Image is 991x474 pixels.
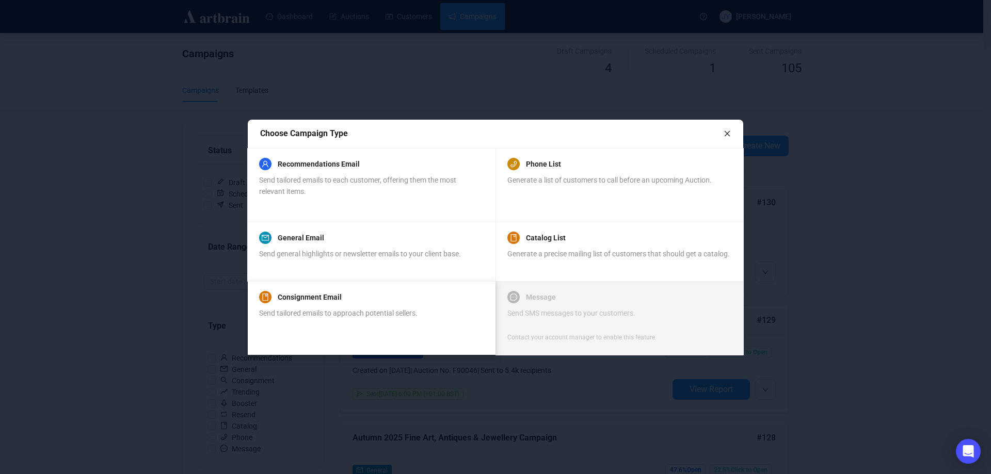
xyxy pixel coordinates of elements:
[526,232,566,244] a: Catalog List
[510,293,517,301] span: message
[259,176,456,195] span: Send tailored emails to each customer, offering them the most relevant items.
[724,130,731,137] span: close
[507,176,712,184] span: Generate a list of customers to call before an upcoming Auction.
[262,160,269,168] span: user
[259,250,461,258] span: Send general highlights or newsletter emails to your client base.
[510,234,517,241] span: book
[507,250,730,258] span: Generate a precise mailing list of customers that should get a catalog.
[510,160,517,168] span: phone
[507,309,635,317] span: Send SMS messages to your customers.
[526,291,556,303] a: Message
[259,309,418,317] span: Send tailored emails to approach potential sellers.
[278,232,324,244] a: General Email
[278,291,342,303] a: Consignment Email
[278,158,360,170] a: Recommendations Email
[526,158,561,170] a: Phone List
[260,127,724,140] div: Choose Campaign Type
[956,439,981,464] div: Open Intercom Messenger
[507,332,655,342] div: Contact your account manager to enable this feature
[262,234,269,241] span: mail
[262,293,269,301] span: book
